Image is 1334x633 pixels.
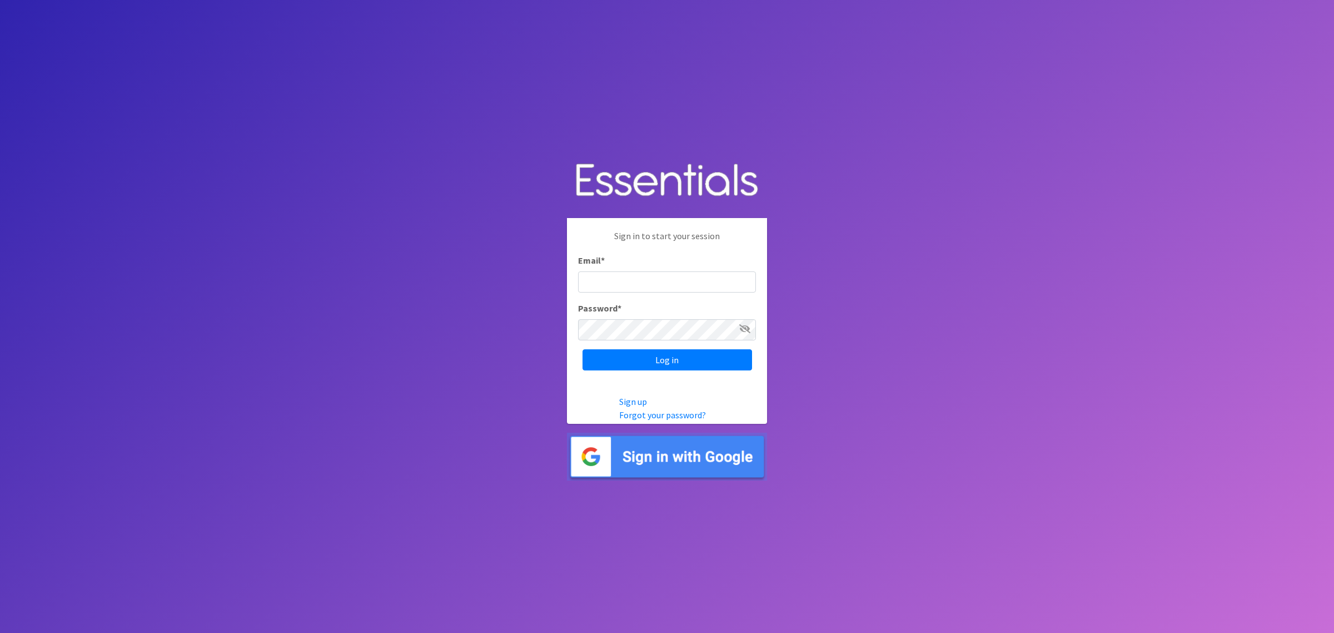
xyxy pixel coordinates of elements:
label: Email [578,254,605,267]
abbr: required [601,255,605,266]
img: Human Essentials [567,152,767,210]
p: Sign in to start your session [578,229,756,254]
label: Password [578,301,621,315]
a: Forgot your password? [619,409,706,421]
img: Sign in with Google [567,433,767,481]
abbr: required [618,303,621,314]
input: Log in [583,349,752,370]
a: Sign up [619,396,647,407]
